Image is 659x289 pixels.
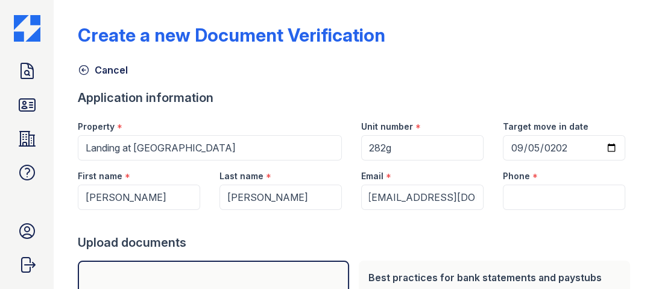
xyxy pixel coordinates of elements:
a: Cancel [78,63,128,77]
div: Create a new Document Verification [78,24,385,46]
label: Target move in date [503,121,588,133]
div: Best practices for bank statements and paystubs [368,270,620,285]
label: Phone [503,170,530,182]
label: First name [78,170,122,182]
label: Email [361,170,383,182]
label: Unit number [361,121,413,133]
label: Property [78,121,115,133]
img: CE_Icon_Blue-c292c112584629df590d857e76928e9f676e5b41ef8f769ba2f05ee15b207248.png [14,15,40,42]
div: Application information [78,89,635,106]
div: Upload documents [78,234,635,251]
label: Last name [219,170,263,182]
